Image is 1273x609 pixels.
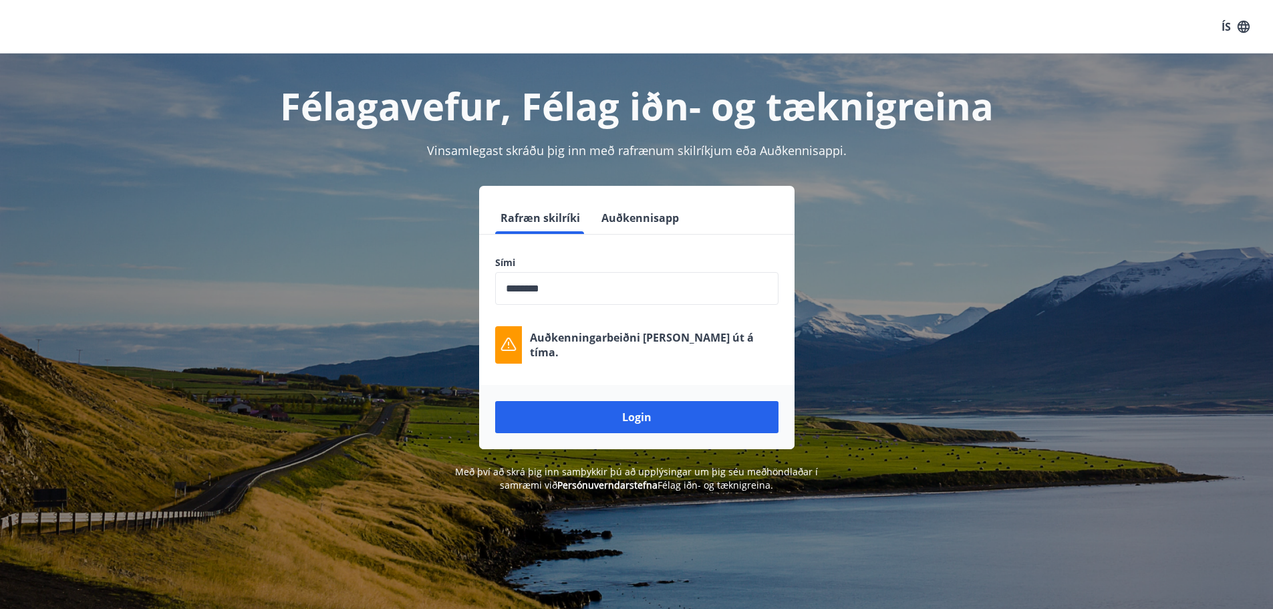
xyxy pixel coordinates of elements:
[1214,15,1257,39] button: ÍS
[495,202,585,234] button: Rafræn skilríki
[455,465,818,491] span: Með því að skrá þig inn samþykkir þú að upplýsingar um þig séu meðhöndlaðar í samræmi við Félag i...
[495,256,779,269] label: Sími
[495,401,779,433] button: Login
[172,80,1102,131] h1: Félagavefur, Félag iðn- og tæknigreina
[427,142,847,158] span: Vinsamlegast skráðu þig inn með rafrænum skilríkjum eða Auðkennisappi.
[530,330,779,360] p: Auðkenningarbeiðni [PERSON_NAME] út á tíma.
[596,202,684,234] button: Auðkennisapp
[557,479,658,491] a: Persónuverndarstefna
